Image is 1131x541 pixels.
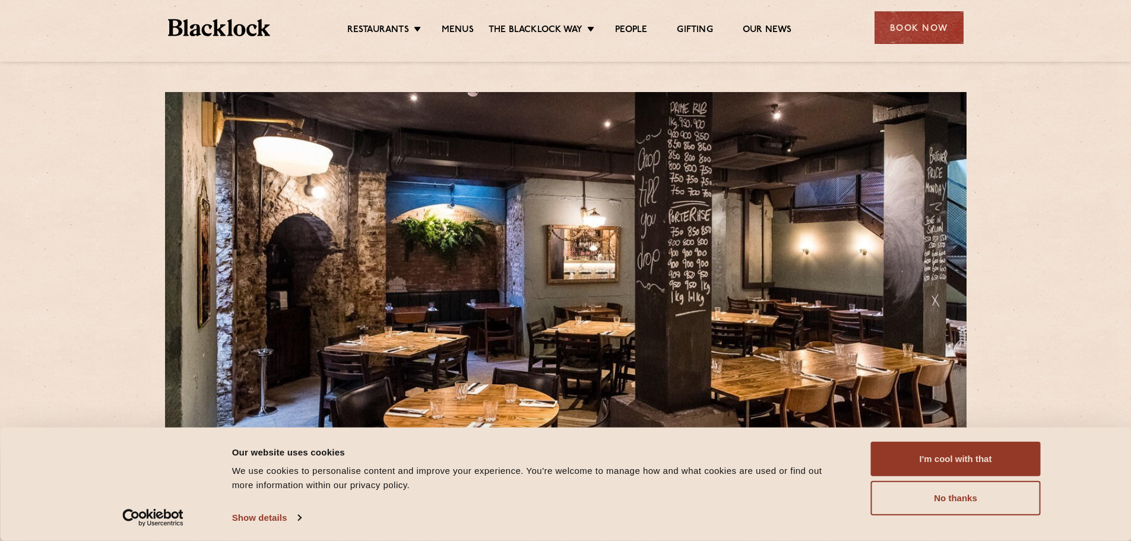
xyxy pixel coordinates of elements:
a: Usercentrics Cookiebot - opens in a new window [101,509,205,527]
a: The Blacklock Way [489,24,582,37]
div: We use cookies to personalise content and improve your experience. You're welcome to manage how a... [232,464,844,492]
a: Menus [442,24,474,37]
a: Our News [743,24,792,37]
a: Gifting [677,24,712,37]
div: Our website uses cookies [232,445,844,459]
img: BL_Textured_Logo-footer-cropped.svg [168,19,271,36]
button: I'm cool with that [871,442,1041,476]
a: Restaurants [347,24,409,37]
a: People [615,24,647,37]
div: Book Now [875,11,964,44]
a: Show details [232,509,301,527]
button: No thanks [871,481,1041,515]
